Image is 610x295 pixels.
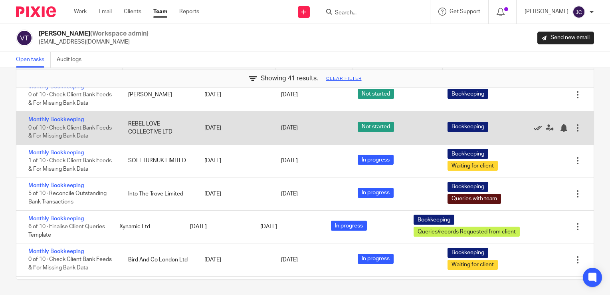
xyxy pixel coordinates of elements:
img: svg%3E [572,6,585,18]
a: Monthly Bookkeeping [28,216,84,221]
a: Monthly Bookkeeping [28,183,84,188]
span: Bookkeeping [448,89,488,99]
span: Queries with team [448,194,501,204]
div: Into The Trove Limited [120,186,197,202]
a: Clear filter [326,76,362,82]
div: Xynamic Ltd [111,219,182,235]
input: Search [334,10,406,17]
span: [DATE] [281,191,298,197]
div: [DATE] [196,153,273,169]
a: Work [74,8,87,16]
span: [DATE] [260,224,277,229]
a: Open tasks [16,52,51,68]
a: Team [153,8,167,16]
a: Monthly Bookkeeping [28,84,84,90]
img: Pixie [16,6,56,17]
span: Waiting for client [448,260,498,270]
img: svg%3E [16,30,33,46]
h2: [PERSON_NAME] [39,30,149,38]
span: Bookkeeping [448,149,488,159]
div: [DATE] [182,219,253,235]
span: Bookkeeping [448,182,488,192]
span: Not started [358,89,394,99]
a: Monthly Bookkeeping [28,249,84,254]
a: Email [99,8,112,16]
a: Monthly Bookkeeping [28,117,84,122]
div: REBEL LOVE COLLECTIVE LTD [120,116,197,140]
span: [DATE] [281,92,298,98]
span: 0 of 10 · Check Client Bank Feeds & For Missing Bank Data [28,257,112,271]
span: [DATE] [281,257,298,263]
a: Reports [179,8,199,16]
a: Monthly Bookkeeping [28,150,84,155]
a: Mark as done [534,124,546,132]
span: Bookkeeping [448,122,488,132]
span: [DATE] [281,125,298,131]
span: Get Support [450,9,480,14]
span: In progress [358,254,394,264]
span: 6 of 10 · Finalise Client Queries Template [28,224,105,238]
span: 0 of 10 · Check Client Bank Feeds & For Missing Bank Data [28,92,112,106]
span: In progress [358,155,394,165]
span: Bookkeeping [414,215,454,225]
div: [DATE] [196,120,273,136]
a: Clients [124,8,141,16]
span: (Workspace admin) [90,30,149,37]
span: In progress [358,188,394,198]
span: Showing 41 results. [261,74,318,83]
div: Bird And Co London Ltd [120,252,197,268]
span: 1 of 10 · Check Client Bank Feeds & For Missing Bank Data [28,158,112,172]
span: [DATE] [281,158,298,163]
a: Send new email [537,32,594,44]
a: Audit logs [57,52,87,68]
div: [DATE] [196,87,273,103]
p: [EMAIL_ADDRESS][DOMAIN_NAME] [39,38,149,46]
span: 5 of 10 · Reconcile Outstanding Bank Transactions [28,191,107,205]
span: Waiting for client [448,161,498,171]
span: Not started [358,122,394,132]
span: 0 of 10 · Check Client Bank Feeds & For Missing Bank Data [28,125,112,139]
div: [DATE] [196,252,273,268]
span: In progress [331,221,367,231]
div: [DATE] [196,186,273,202]
div: SOLETURNUK LIMITED [120,153,197,169]
span: Bookkeeping [448,248,488,258]
div: [PERSON_NAME] [120,87,197,103]
span: Queries/records Requested from client [414,227,520,237]
p: [PERSON_NAME] [525,8,568,16]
